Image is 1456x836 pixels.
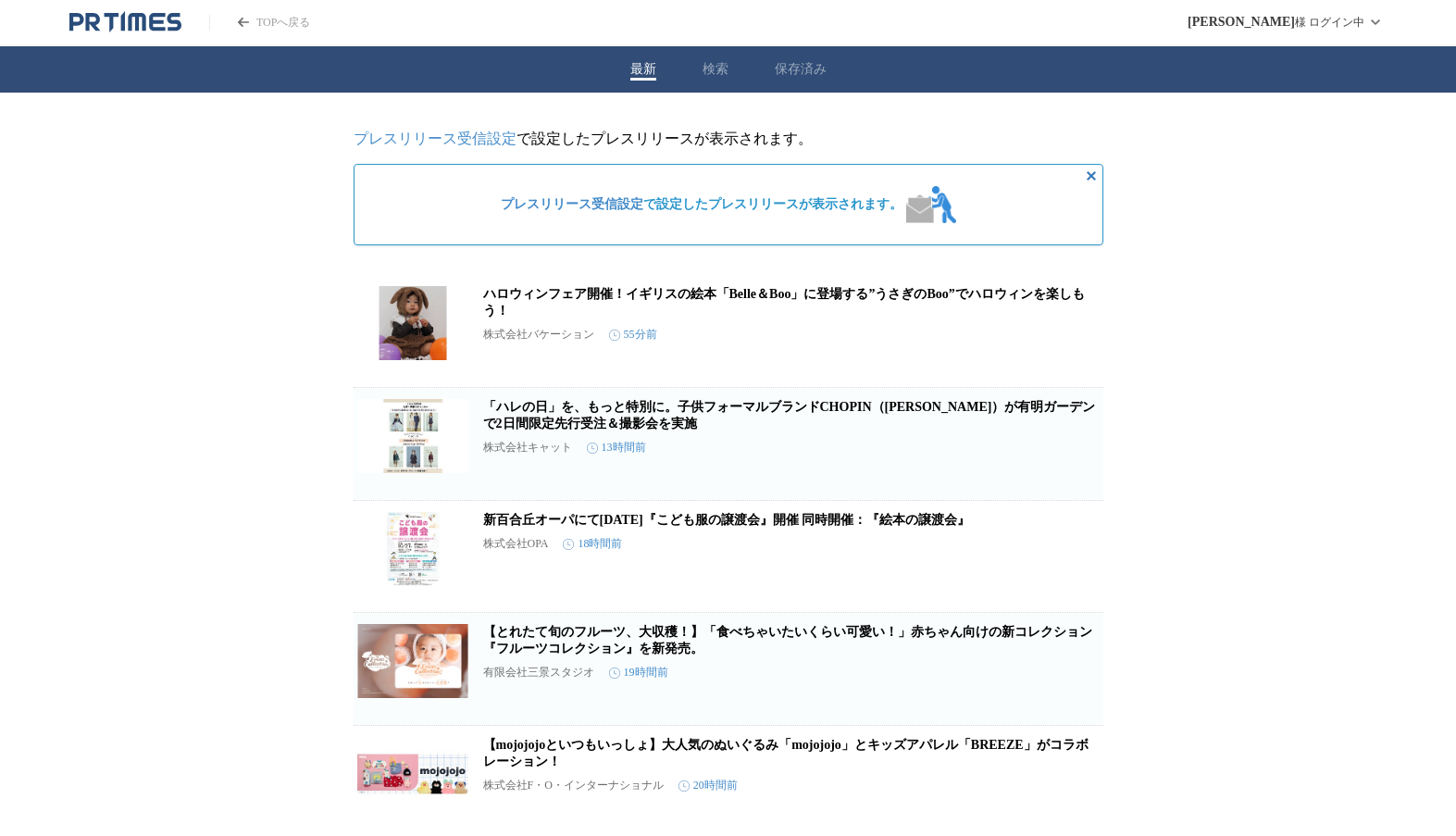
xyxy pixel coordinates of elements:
button: 非表示にする [1080,165,1102,187]
p: 株式会社バケーション [483,327,594,343]
img: 【とれたて旬のフルーツ、大収穫！】「食べちゃいたいくらい可愛い！」赤ちゃん向けの新コレクション『フルーツコレクション』を新発売。 [357,624,468,698]
a: 【mojojojoといつもいっしょ】大人気のぬいぐるみ「mojojojo」とキッズアパレル「BREEZE」がコラボレーション！ [483,738,1089,768]
img: ハロウィンフェア開催！イギリスの絵本「Belle＆Boo」に登場する”うさぎのBoo”でハロウィンを楽しもう！ [357,286,468,360]
img: 【mojojojoといつもいっしょ】大人気のぬいぐるみ「mojojojo」とキッズアパレル「BREEZE」がコラボレーション！ [357,737,468,811]
button: 検索 [703,61,728,78]
time: 19時間前 [609,665,668,680]
p: 株式会社OPA [483,536,549,552]
span: で設定したプレスリリースが表示されます。 [501,196,902,213]
p: 株式会社キャット [483,440,572,455]
time: 20時間前 [678,778,738,793]
button: 最新 [630,61,656,78]
a: 新百合丘オーパにて[DATE]『こども服の譲渡会』開催 同時開催：『絵本の譲渡会』 [483,513,971,527]
a: PR TIMESのトップページはこちら [209,15,310,31]
time: 13時間前 [587,440,646,455]
button: 保存済み [775,61,827,78]
a: 「ハレの日」を、もっと特別に。子供フォーマルブランドCHOPIN（[PERSON_NAME]）が有明ガーデンで2日間限定先行受注＆撮影会を実施 [483,400,1096,430]
span: [PERSON_NAME] [1188,15,1295,30]
p: 有限会社三景スタジオ [483,665,594,680]
a: 【とれたて旬のフルーツ、大収穫！】「食べちゃいたいくらい可愛い！」赤ちゃん向けの新コレクション『フルーツコレクション』を新発売。 [483,625,1092,655]
p: で設定したプレスリリースが表示されます。 [354,130,1103,149]
a: ハロウィンフェア開催！イギリスの絵本「Belle＆Boo」に登場する”うさぎのBoo”でハロウィンを楽しもう！ [483,287,1085,318]
img: 新百合丘オーパにて１０月２７日『こども服の譲渡会』開催 同時開催：『絵本の譲渡会』 [357,512,468,586]
time: 18時間前 [563,536,622,552]
a: プレスリリース受信設定 [354,131,516,146]
a: PR TIMESのトップページはこちら [69,11,181,33]
a: プレスリリース受信設定 [501,197,643,211]
img: 「ハレの日」を、もっと特別に。子供フォーマルブランドCHOPIN（ショパン）が有明ガーデンで2日間限定先行受注＆撮影会を実施 [357,399,468,473]
time: 55分前 [609,327,657,343]
p: 株式会社F・O・インターナショナル [483,778,664,793]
